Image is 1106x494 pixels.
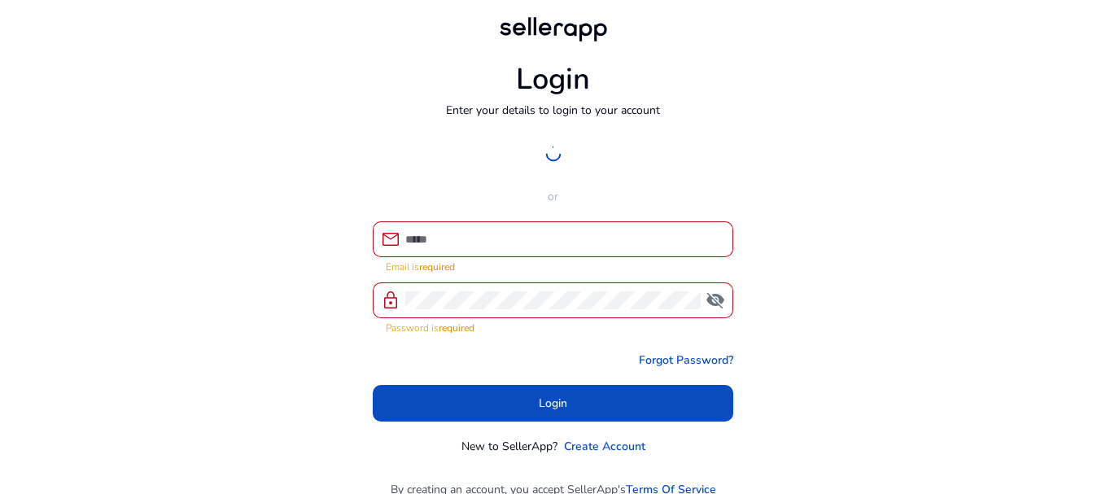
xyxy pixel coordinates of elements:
span: lock [381,291,400,310]
span: Login [539,395,567,412]
a: Forgot Password? [639,352,733,369]
button: Login [373,385,733,422]
mat-error: Email is [386,257,720,274]
mat-error: Password is [386,318,720,335]
h1: Login [516,62,590,97]
p: or [373,188,733,205]
a: Create Account [564,438,645,455]
p: New to SellerApp? [461,438,557,455]
span: mail [381,230,400,249]
strong: required [419,260,455,273]
p: Enter your details to login to your account [446,102,660,119]
span: visibility_off [706,291,725,310]
strong: required [439,321,474,334]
